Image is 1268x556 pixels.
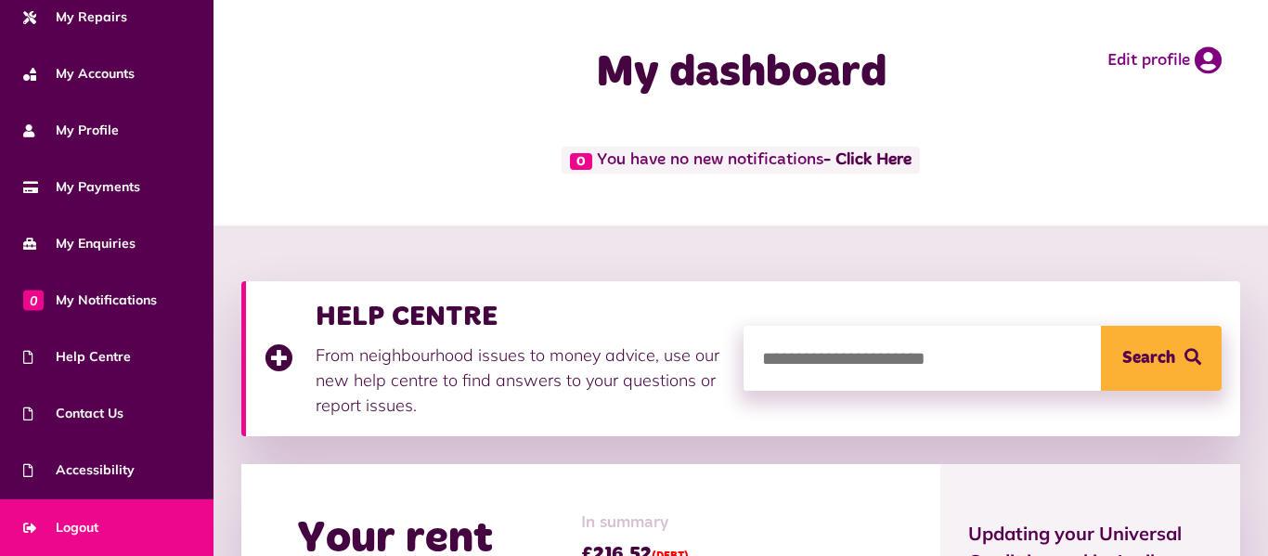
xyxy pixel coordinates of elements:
[23,234,136,253] span: My Enquiries
[23,121,119,140] span: My Profile
[1107,46,1222,74] a: Edit profile
[23,460,135,480] span: Accessibility
[23,177,140,197] span: My Payments
[23,347,131,367] span: Help Centre
[581,511,689,536] span: In summary
[23,291,157,310] span: My Notifications
[316,343,725,418] p: From neighbourhood issues to money advice, use our new help centre to find answers to your questi...
[316,300,725,333] h3: HELP CENTRE
[1101,326,1222,391] button: Search
[496,46,986,100] h1: My dashboard
[23,290,44,310] span: 0
[23,518,98,537] span: Logout
[23,404,123,423] span: Contact Us
[1122,326,1175,391] span: Search
[823,152,912,169] a: - Click Here
[23,7,127,27] span: My Repairs
[23,64,135,84] span: My Accounts
[570,153,592,170] span: 0
[562,147,919,174] span: You have no new notifications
